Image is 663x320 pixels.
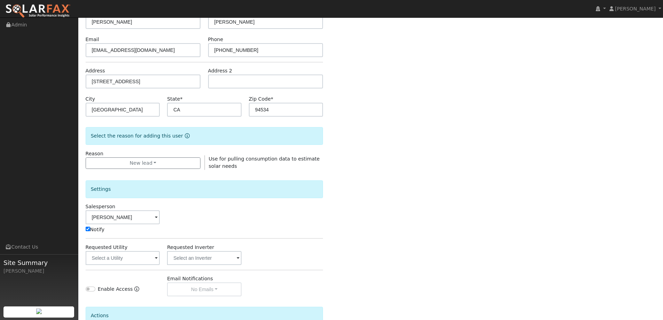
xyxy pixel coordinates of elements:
img: SolarFax [5,4,71,18]
a: Reason for new user [183,133,190,139]
label: Requested Inverter [167,244,214,251]
label: Zip Code [249,95,273,103]
label: Reason [86,150,103,157]
label: Address 2 [208,67,232,75]
span: Required [271,96,273,102]
input: Select a Utility [86,251,160,265]
label: State [167,95,182,103]
label: Salesperson [86,203,116,210]
span: [PERSON_NAME] [615,6,656,11]
label: Notify [86,226,105,233]
div: Select the reason for adding this user [86,127,323,145]
input: Select an Inverter [167,251,242,265]
label: Address [86,67,105,75]
input: Select a User [86,210,160,224]
label: Email [86,36,99,43]
label: Requested Utility [86,244,128,251]
label: Phone [208,36,223,43]
label: City [86,95,95,103]
span: Required [180,96,182,102]
input: Notify [86,227,90,231]
img: retrieve [36,309,42,314]
div: [PERSON_NAME] [3,267,74,275]
span: Use for pulling consumption data to estimate solar needs [209,156,320,169]
label: Email Notifications [167,275,213,282]
span: Site Summary [3,258,74,267]
div: Settings [86,180,323,198]
a: Enable Access [134,286,139,296]
button: New lead [86,157,201,169]
label: Enable Access [98,286,133,293]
